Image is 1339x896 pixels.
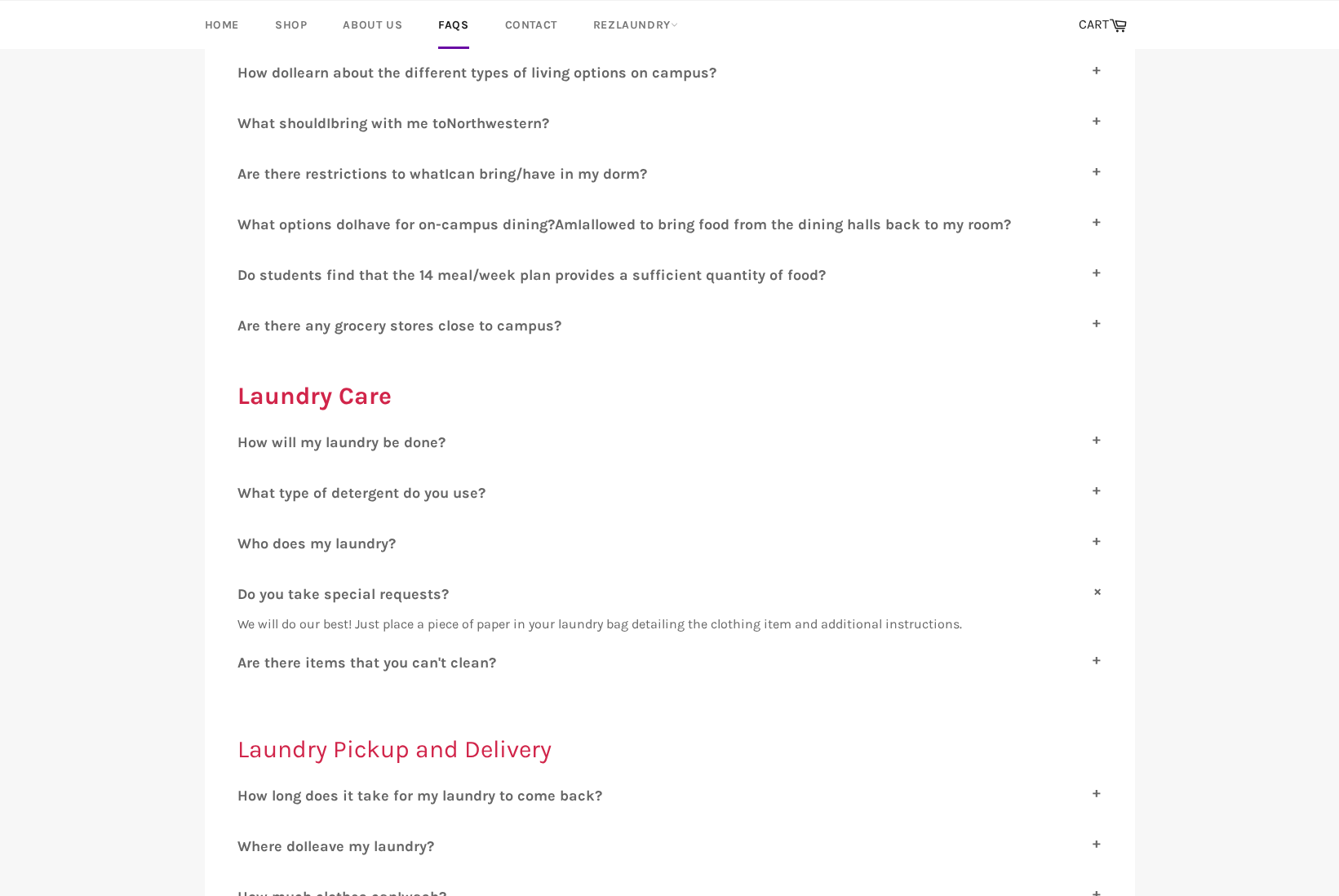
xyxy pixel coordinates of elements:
label: W [237,484,1102,502]
a: Shop [259,1,323,49]
label: H I [237,64,1102,82]
label: D [237,266,1102,284]
a: About Us [326,1,419,49]
span: here do [251,837,304,855]
a: Home [188,1,255,49]
span: have for on-campus dining? [357,215,555,233]
span: orthwestern? [457,114,549,132]
label: W I A I [237,215,1102,233]
span: learn about the different types of living options on campus? [293,64,716,82]
a: FAQs [422,1,485,49]
label: A [237,317,1102,335]
span: ow will my laundry be done? [248,433,446,451]
span: o students find that the 14 meal/week plan provides a sufficient quantity of food? [247,266,826,284]
label: A I [237,165,1102,183]
a: Contact [489,1,574,49]
a: CART [1071,8,1135,42]
label: W I [237,837,1102,855]
span: hat should [251,114,326,132]
span: ho does my laundry? [251,534,396,552]
h2: Laundry Care [237,379,1102,413]
span: ow long does it take for my laundry to come back? [248,787,602,805]
span: o you take special requests? [247,585,449,603]
span: m [564,215,578,233]
span: hat options do [251,215,353,233]
label: D [237,585,1102,603]
span: allowed to bring food from the dining halls back to my room? [582,215,1011,233]
span: hat type of detergent do you use? [251,484,485,502]
span: can bring/have in my dorm? [449,165,647,183]
span: re there items that you can't clean? [246,654,496,672]
h2: Laundry Pickup and Delivery [237,733,1102,766]
label: H [237,787,1102,805]
label: W I N [237,114,1102,132]
span: leave my laundry? [308,837,434,855]
span: re there any grocery stores close to campus? [246,317,561,335]
label: H [237,433,1102,451]
span: bring with me to [330,114,446,132]
label: A [237,654,1102,672]
span: re there restrictions to what [246,165,445,183]
span: We will do our best! Just place a piece of paper in your laundry bag detailing the clothing item ... [237,616,962,632]
span: ow do [248,64,289,82]
a: RezLaundry [577,1,694,49]
label: W [237,534,1102,552]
